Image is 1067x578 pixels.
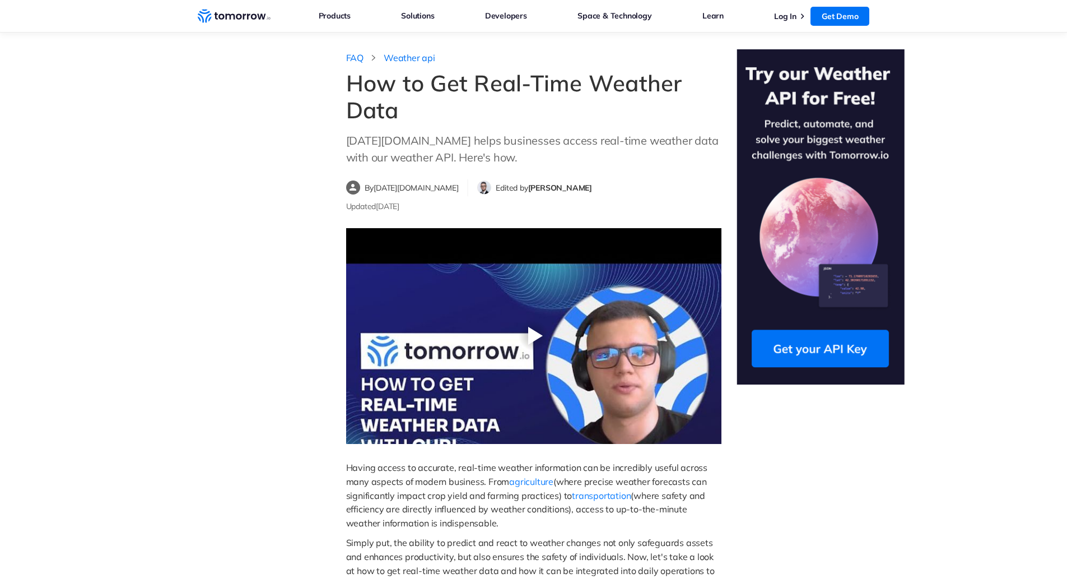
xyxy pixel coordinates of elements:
span: (where safety and efficiency are directly influenced by weather conditions), access to up-to-the-... [346,490,707,529]
span: (where precise weather forecasts can significantly impact crop yield and farming practices) to [346,476,709,501]
a: Learn [702,8,724,23]
a: Products [319,8,351,23]
a: FAQ [346,52,364,64]
span: [DATE][DOMAIN_NAME] [374,183,458,193]
img: Filip Dimkovski [478,181,491,194]
span: Edited by [496,183,592,193]
a: Home link [198,8,271,25]
span: By [365,183,459,193]
span: Having access to accurate, real-time weather information can be incredibly useful across many asp... [346,462,710,487]
nav: breadcrumb [346,49,721,64]
a: Space & Technology [577,8,651,23]
a: Weather api [384,52,435,64]
a: transportation [572,490,631,501]
span: [PERSON_NAME] [528,183,592,193]
h1: How to Get Real-Time Weather Data [346,70,721,123]
p: [DATE][DOMAIN_NAME] helps businesses access real-time weather data with our weather API. Here's how. [346,132,721,166]
span: Updated [DATE] [346,201,399,211]
a: agriculture [509,476,553,487]
img: Try Our Weather API for Free [737,49,905,385]
a: Get Demo [810,7,869,26]
a: Log In [774,11,796,21]
a: Solutions [401,8,434,23]
a: Developers [485,8,527,23]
